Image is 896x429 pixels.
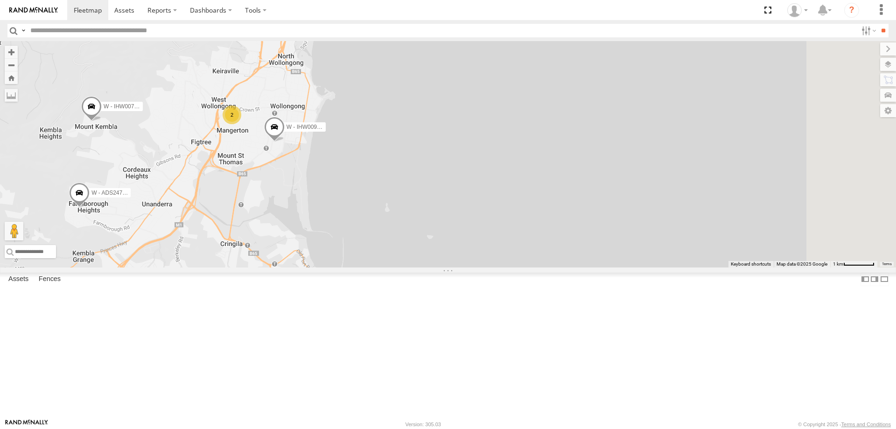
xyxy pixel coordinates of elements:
[287,123,368,130] span: W - IHW009 - [PERSON_NAME]
[406,422,441,427] div: Version: 305.03
[5,46,18,58] button: Zoom in
[880,104,896,117] label: Map Settings
[844,3,859,18] i: ?
[858,24,878,37] label: Search Filter Options
[784,3,811,17] div: Tye Clark
[870,273,879,286] label: Dock Summary Table to the Right
[5,58,18,71] button: Zoom out
[833,261,843,267] span: 1 km
[5,222,23,240] button: Drag Pegman onto the map to open Street View
[777,261,827,267] span: Map data ©2025 Google
[798,422,891,427] div: © Copyright 2025 -
[5,89,18,102] label: Measure
[4,273,33,286] label: Assets
[830,261,877,267] button: Map Scale: 1 km per 63 pixels
[20,24,27,37] label: Search Query
[9,7,58,14] img: rand-logo.svg
[91,190,173,196] span: W - ADS247 - [PERSON_NAME]
[223,105,241,124] div: 2
[882,262,892,266] a: Terms
[5,71,18,84] button: Zoom Home
[841,422,891,427] a: Terms and Conditions
[731,261,771,267] button: Keyboard shortcuts
[880,273,889,286] label: Hide Summary Table
[861,273,870,286] label: Dock Summary Table to the Left
[104,103,185,109] span: W - IHW007 - [PERSON_NAME]
[5,420,48,429] a: Visit our Website
[34,273,65,286] label: Fences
